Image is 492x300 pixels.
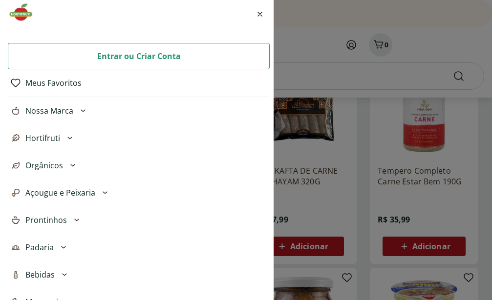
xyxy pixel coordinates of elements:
[25,160,63,171] span: Orgânicos
[254,2,266,25] button: Fechar menu
[8,206,270,234] button: Prontinhos
[25,132,60,144] span: Hortifruti
[8,179,270,206] button: Açougue e Peixaria
[8,261,270,288] button: Bebidas
[25,241,54,253] span: Padaria
[25,77,82,89] a: Meus Favoritos
[25,187,95,199] span: Açougue e Peixaria
[97,50,181,62] span: Entrar ou Criar Conta
[8,2,41,22] img: Hortifruti
[25,214,67,226] span: Prontinhos
[8,152,270,179] button: Orgânicos
[8,234,270,261] button: Padaria
[8,43,270,69] button: Entrar ou Criar Conta
[8,124,270,152] button: Hortifruti
[25,269,55,280] span: Bebidas
[25,105,73,117] span: Nossa Marca
[8,97,270,124] button: Nossa Marca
